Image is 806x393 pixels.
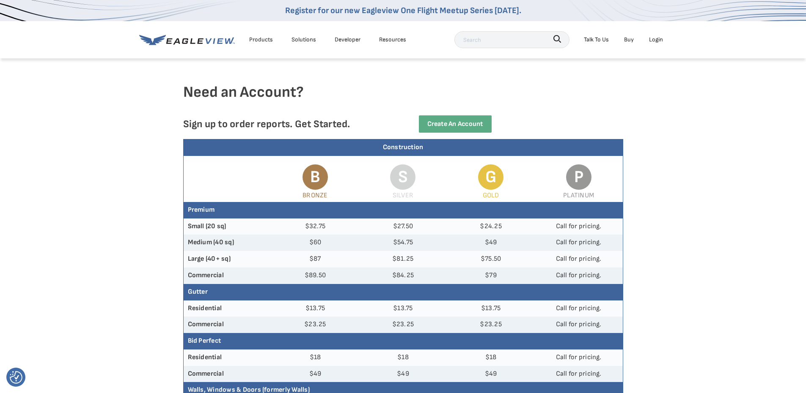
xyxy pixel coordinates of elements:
td: Call for pricing. [535,349,623,366]
td: $27.50 [359,218,447,235]
span: B [303,164,328,190]
td: Call for pricing. [535,235,623,251]
th: Medium (40 sq) [184,235,272,251]
span: Bronze [303,191,327,199]
th: Large (40+ sq) [184,251,272,267]
td: $49 [447,366,535,382]
th: Commercial [184,267,272,284]
td: $87 [271,251,359,267]
div: Talk To Us [584,34,609,45]
td: $81.25 [359,251,447,267]
th: Residential [184,349,272,366]
td: Call for pricing. [535,267,623,284]
p: Sign up to order reports. Get Started. [183,118,390,130]
span: P [566,164,591,190]
td: $23.25 [271,317,359,333]
td: $84.25 [359,267,447,284]
td: Call for pricing. [535,317,623,333]
th: Commercial [184,317,272,333]
td: $13.75 [271,300,359,317]
a: Buy [624,34,634,45]
td: $49 [359,366,447,382]
td: $18 [447,349,535,366]
div: Resources [379,34,406,45]
span: G [478,164,503,190]
td: Call for pricing. [535,366,623,382]
td: $60 [271,235,359,251]
button: Consent Preferences [10,371,22,384]
td: Call for pricing. [535,300,623,317]
th: Small (20 sq) [184,218,272,235]
input: Search [454,31,569,48]
td: $75.50 [447,251,535,267]
div: Solutions [292,34,316,45]
td: $79 [447,267,535,284]
td: $18 [271,349,359,366]
span: Platinum [563,191,594,199]
td: Call for pricing. [535,218,623,235]
td: $13.75 [359,300,447,317]
th: Residential [184,300,272,317]
td: $18 [359,349,447,366]
div: Construction [184,139,623,156]
th: Bid Perfect [184,333,623,349]
div: Login [649,34,663,45]
th: Premium [184,202,623,218]
th: Commercial [184,366,272,382]
div: Products [249,34,273,45]
span: Gold [483,191,499,199]
td: $49 [447,235,535,251]
a: Developer [335,34,360,45]
td: $49 [271,366,359,382]
td: Call for pricing. [535,251,623,267]
td: $24.25 [447,218,535,235]
td: $54.75 [359,235,447,251]
span: Silver [393,191,413,199]
h4: Need an Account? [183,83,623,115]
td: $23.25 [359,317,447,333]
img: Revisit consent button [10,371,22,384]
th: Gutter [184,284,623,300]
span: S [390,164,415,190]
td: $23.25 [447,317,535,333]
td: $32.75 [271,218,359,235]
a: Create an Account [419,115,492,133]
td: $13.75 [447,300,535,317]
a: Register for our new Eagleview One Flight Meetup Series [DATE]. [285,5,521,16]
td: $89.50 [271,267,359,284]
